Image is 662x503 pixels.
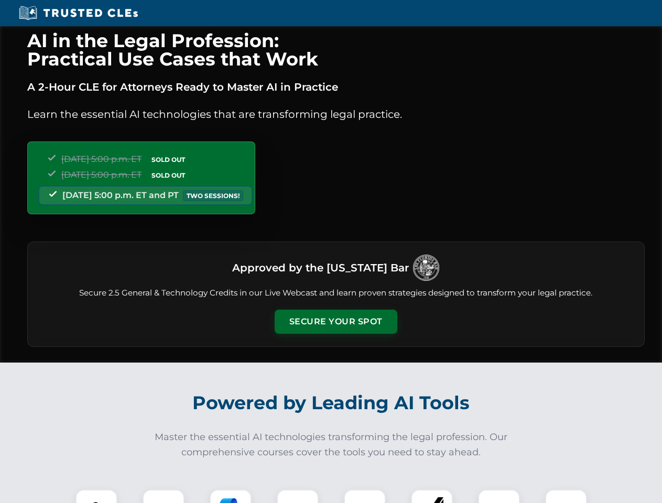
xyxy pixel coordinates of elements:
h1: AI in the Legal Profession: Practical Use Cases that Work [27,31,645,68]
button: Secure Your Spot [275,310,397,334]
h2: Powered by Leading AI Tools [41,385,622,421]
p: Secure 2.5 General & Technology Credits in our Live Webcast and learn proven strategies designed ... [40,287,632,299]
span: [DATE] 5:00 p.m. ET [61,154,142,164]
img: Trusted CLEs [16,5,141,21]
span: [DATE] 5:00 p.m. ET [61,170,142,180]
span: SOLD OUT [148,154,189,165]
img: Logo [413,255,439,281]
h3: Approved by the [US_STATE] Bar [232,258,409,277]
p: Learn the essential AI technologies that are transforming legal practice. [27,106,645,123]
p: A 2-Hour CLE for Attorneys Ready to Master AI in Practice [27,79,645,95]
span: SOLD OUT [148,170,189,181]
p: Master the essential AI technologies transforming the legal profession. Our comprehensive courses... [148,430,515,460]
